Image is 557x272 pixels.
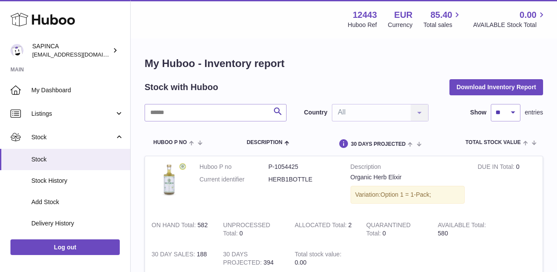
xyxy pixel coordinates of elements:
[348,21,377,29] div: Huboo Ref
[295,259,307,266] span: 0.00
[223,222,270,239] strong: UNPROCESSED Total
[430,9,452,21] span: 85.40
[31,155,124,164] span: Stock
[199,163,268,171] dt: Huboo P no
[31,198,124,206] span: Add Stock
[199,175,268,184] dt: Current identifier
[473,21,547,29] span: AVAILABLE Stock Total
[381,191,431,198] span: Option 1 = 1-Pack;
[525,108,543,117] span: entries
[223,251,263,268] strong: 30 DAYS PROJECTED
[288,215,360,244] td: 2
[438,222,486,231] strong: AVAILABLE Total
[471,156,543,215] td: 0
[295,222,348,231] strong: ALLOCATED Total
[351,186,465,204] div: Variation:
[10,239,120,255] a: Log out
[31,219,124,228] span: Delivery History
[268,163,337,171] dd: P-1054425
[520,9,537,21] span: 0.00
[366,222,411,239] strong: QUARANTINED Total
[423,21,462,29] span: Total sales
[152,222,198,231] strong: ON HAND Total
[388,21,413,29] div: Currency
[153,140,187,145] span: Huboo P no
[32,51,128,58] span: [EMAIL_ADDRESS][DOMAIN_NAME]
[145,57,543,71] h1: My Huboo - Inventory report
[431,215,503,244] td: 580
[152,163,186,198] img: product image
[31,133,115,141] span: Stock
[152,251,197,260] strong: 30 DAY SALES
[394,9,412,21] strong: EUR
[382,230,386,237] span: 0
[32,42,111,59] div: SAPINCA
[268,175,337,184] dd: HERB1BOTTLE
[31,177,124,185] span: Stock History
[31,86,124,94] span: My Dashboard
[470,108,486,117] label: Show
[353,9,377,21] strong: 12443
[246,140,282,145] span: Description
[295,251,341,260] strong: Total stock value
[449,79,543,95] button: Download Inventory Report
[10,44,24,57] img: info@sapinca.com
[145,81,218,93] h2: Stock with Huboo
[304,108,327,117] label: Country
[423,9,462,29] a: 85.40 Total sales
[216,215,288,244] td: 0
[351,141,406,147] span: 30 DAYS PROJECTED
[145,215,216,244] td: 582
[478,163,516,172] strong: DUE IN Total
[466,140,521,145] span: Total stock value
[31,110,115,118] span: Listings
[351,173,465,181] div: Organic Herb Elixir
[473,9,547,29] a: 0.00 AVAILABLE Stock Total
[351,163,465,173] strong: Description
